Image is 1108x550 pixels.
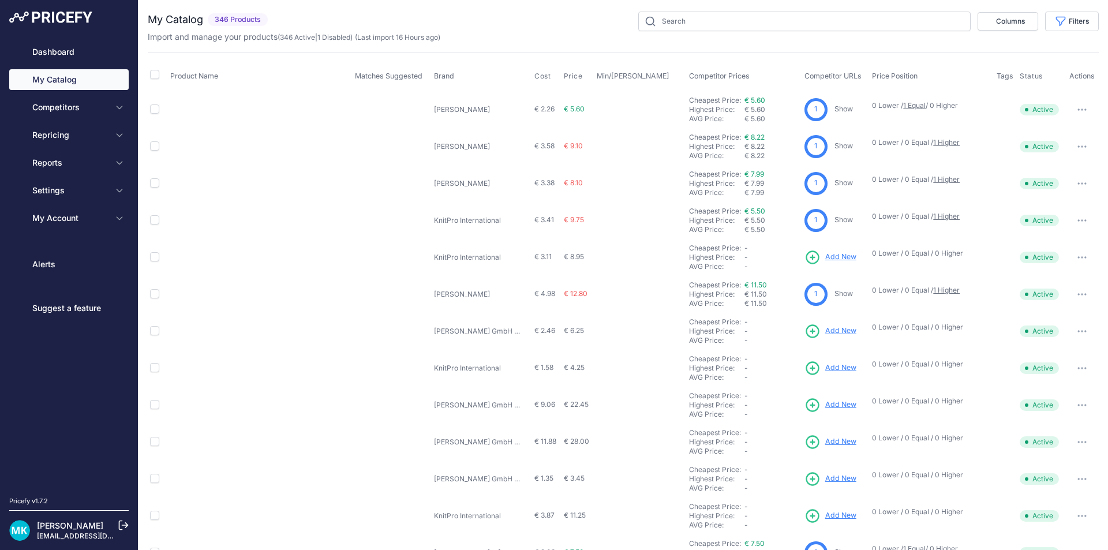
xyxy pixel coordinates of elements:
span: Matches Suggested [355,72,422,80]
a: Cheapest Price: [689,391,741,400]
button: Reports [9,152,129,173]
a: 1 Disabled [317,33,350,42]
p: KnitPro International [434,253,521,262]
span: € 22.45 [564,400,589,409]
div: € 11.50 [744,299,800,308]
span: ( | ) [278,33,353,42]
span: Active [1020,510,1059,522]
p: [PERSON_NAME] GmbH & Co. KG [434,437,521,447]
a: Cheapest Price: [689,280,741,289]
a: Cheapest Price: [689,317,741,326]
span: € 1.58 [534,363,553,372]
div: Highest Price: [689,253,744,262]
div: AVG Price: [689,299,744,308]
span: € 3.45 [564,474,585,482]
a: Add New [804,508,856,524]
a: € 5.50 [744,207,765,215]
span: Active [1020,325,1059,337]
a: 1 Higher [933,175,960,184]
span: Active [1020,436,1059,448]
div: AVG Price: [689,484,744,493]
a: € 7.50 [744,539,765,548]
a: € 8.22 [744,133,765,141]
a: Show [834,178,853,187]
div: Pricefy v1.7.2 [9,496,48,506]
span: € 2.26 [534,104,555,113]
span: 1 [814,141,817,152]
a: Cheapest Price: [689,170,741,178]
span: € 8.22 [744,142,765,151]
span: Active [1020,252,1059,263]
a: Suggest a feature [9,298,129,319]
span: - [744,327,748,335]
p: [PERSON_NAME] [434,105,521,114]
a: Cheapest Price: [689,354,741,363]
p: KnitPro International [434,364,521,373]
div: Highest Price: [689,290,744,299]
a: 346 Active [280,33,315,42]
img: Pricefy Logo [9,12,92,23]
p: [PERSON_NAME] [434,142,521,151]
input: Search [638,12,971,31]
div: Highest Price: [689,364,744,373]
a: My Catalog [9,69,129,90]
div: Highest Price: [689,511,744,521]
p: [PERSON_NAME] GmbH & Co. KG [434,401,521,410]
a: Cheapest Price: [689,428,741,437]
div: Highest Price: [689,105,744,114]
span: € 7.99 [744,179,764,188]
span: € 3.38 [534,178,555,187]
a: Cheapest Price: [689,96,741,104]
a: Add New [804,397,856,413]
span: € 8.95 [564,252,584,261]
a: Add New [804,360,856,376]
a: Cheapest Price: [689,133,741,141]
span: - [744,502,748,511]
span: € 3.58 [534,141,555,150]
span: € 6.25 [564,326,584,335]
span: - [744,401,748,409]
a: Show [834,104,853,113]
div: € 5.50 [744,225,800,234]
a: Alerts [9,254,129,275]
p: 0 Lower / 0 Equal / [872,138,985,147]
div: Highest Price: [689,327,744,336]
button: Cost [534,72,553,81]
div: Highest Price: [689,142,744,151]
span: € 4.98 [534,289,555,298]
p: 0 Lower / 0 Equal / 0 Higher [872,249,985,258]
a: € 5.60 [744,96,765,104]
span: Add New [825,399,856,410]
span: - [744,354,748,363]
span: Active [1020,473,1059,485]
span: (Last import 16 Hours ago) [355,33,440,42]
span: Min/[PERSON_NAME] [597,72,669,80]
span: - [744,428,748,437]
p: 0 Lower / 0 Equal / 0 Higher [872,470,985,480]
span: € 3.11 [534,252,552,261]
span: - [744,244,748,252]
p: [PERSON_NAME] GmbH & Co. KG [434,327,521,336]
p: [PERSON_NAME] [434,179,521,188]
span: Brand [434,72,454,80]
span: 1 [814,289,817,300]
a: € 11.50 [744,280,767,289]
span: Status [1020,72,1043,81]
span: Add New [825,473,856,484]
button: Competitors [9,97,129,118]
span: Add New [825,510,856,521]
span: - [744,253,748,261]
span: Tags [997,72,1013,80]
span: € 8.10 [564,178,583,187]
a: Dashboard [9,42,129,62]
a: 1 Higher [933,212,960,220]
a: [EMAIL_ADDRESS][DOMAIN_NAME] [37,532,158,540]
span: - [744,410,748,418]
div: AVG Price: [689,521,744,530]
p: 0 Lower / 0 Equal / [872,175,985,184]
span: Active [1020,362,1059,374]
div: AVG Price: [689,447,744,456]
div: AVG Price: [689,225,744,234]
div: Highest Price: [689,474,744,484]
span: Active [1020,215,1059,226]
